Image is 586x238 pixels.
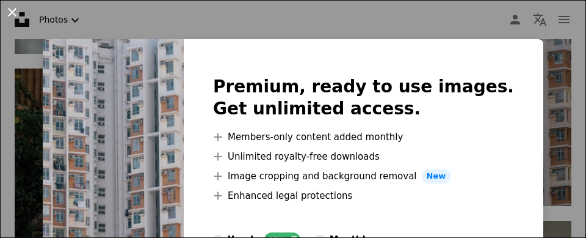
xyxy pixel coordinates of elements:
li: Members-only content added monthly [213,130,514,144]
li: Image cropping and background removal [213,169,514,184]
li: Enhanced legal protections [213,188,514,203]
h2: Premium, ready to use images. Get unlimited access. [213,76,514,120]
li: Unlimited royalty-free downloads [213,149,514,164]
span: New [422,169,451,184]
